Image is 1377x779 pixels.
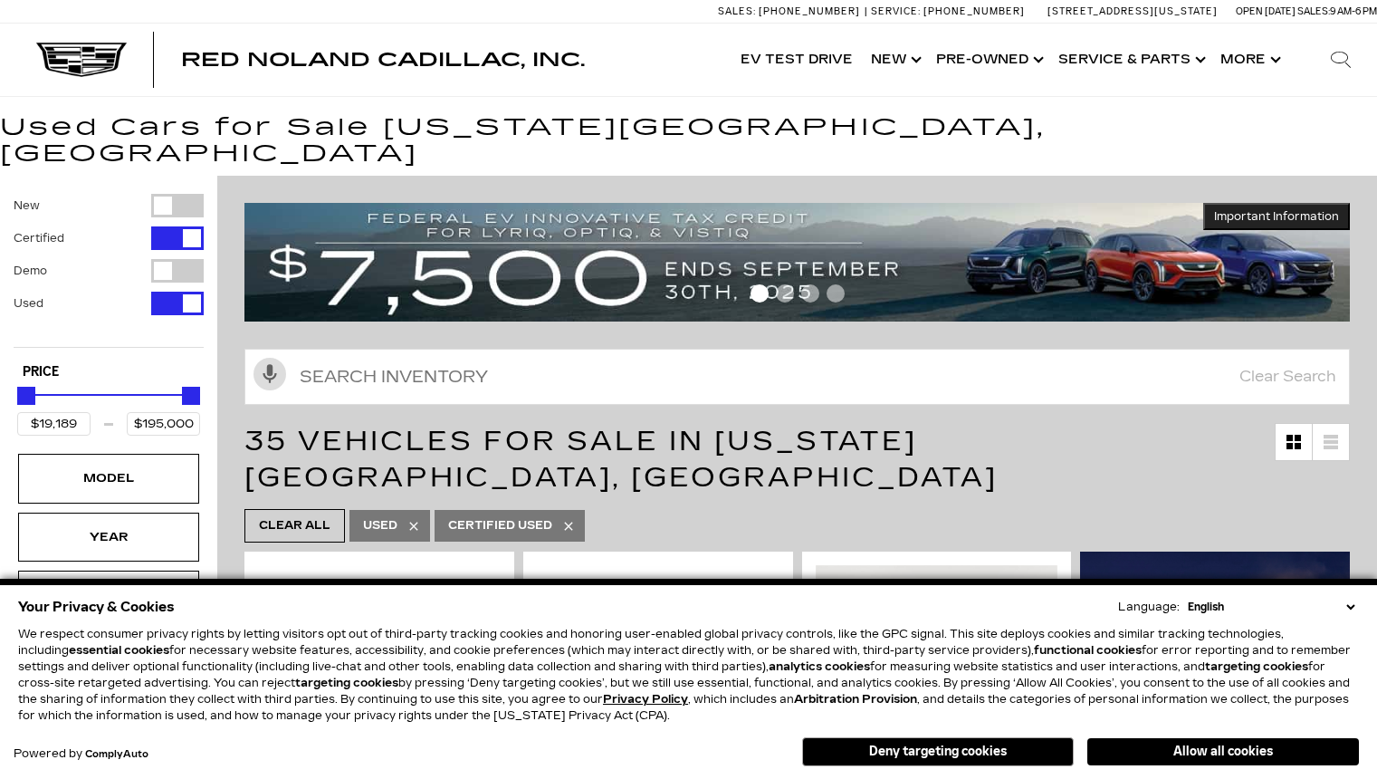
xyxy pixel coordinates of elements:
select: Language Select [1183,599,1359,615]
img: 2020 Cadillac XT4 Premium Luxury [258,565,501,752]
span: 9 AM-6 PM [1330,5,1377,17]
strong: Arbitration Provision [794,693,917,706]
h5: Price [23,364,195,380]
div: Model [63,468,154,488]
a: Sales: [PHONE_NUMBER] [718,6,865,16]
div: Price [17,380,200,436]
span: Your Privacy & Cookies [18,594,175,620]
svg: Click to toggle on voice search [253,358,286,390]
span: Go to slide 2 [776,284,794,303]
label: Demo [14,262,47,280]
span: Go to slide 3 [801,284,819,303]
div: Powered by [14,748,148,760]
span: 35 Vehicles for Sale in [US_STATE][GEOGRAPHIC_DATA], [GEOGRAPHIC_DATA] [244,425,998,494]
div: MakeMake [18,571,199,620]
a: Service: [PHONE_NUMBER] [865,6,1029,16]
span: Certified Used [448,515,552,537]
strong: functional cookies [1034,644,1142,657]
span: Important Information [1214,209,1339,224]
a: Privacy Policy [603,693,688,706]
a: New [862,24,927,96]
input: Minimum [17,412,91,436]
a: EV Test Drive [732,24,862,96]
img: 2018 Cadillac XT5 Premium Luxury AWD [816,565,1058,747]
button: Allow all cookies [1087,738,1359,765]
span: Red Noland Cadillac, Inc. [181,49,585,71]
button: More [1211,24,1286,96]
strong: essential cookies [69,644,169,657]
label: New [14,197,40,215]
a: [STREET_ADDRESS][US_STATE] [1047,5,1218,17]
span: Used [363,515,397,537]
img: Cadillac Dark Logo with Cadillac White Text [36,43,127,77]
button: Deny targeting cookies [802,737,1074,766]
input: Search Inventory [244,349,1350,405]
div: Language: [1118,601,1180,612]
span: Go to slide 1 [751,284,769,303]
div: Year [63,527,154,547]
span: Sales: [1297,5,1330,17]
span: [PHONE_NUMBER] [759,5,860,17]
div: Minimum Price [17,387,35,405]
span: Clear All [259,515,330,537]
strong: targeting cookies [1205,660,1308,673]
img: vrp-tax-ending-august-version [244,203,1350,322]
strong: targeting cookies [295,677,398,689]
div: YearYear [18,513,199,562]
input: Maximum [127,412,200,436]
span: Service: [871,5,921,17]
span: Open [DATE] [1236,5,1296,17]
label: Used [14,294,43,313]
div: Filter by Vehicle Type [14,194,204,347]
span: Sales: [718,5,756,17]
span: [PHONE_NUMBER] [923,5,1025,17]
strong: analytics cookies [769,660,870,673]
a: ComplyAuto [85,749,148,760]
a: Red Noland Cadillac, Inc. [181,51,585,69]
div: ModelModel [18,454,199,503]
span: Go to slide 4 [827,284,845,303]
a: Pre-Owned [927,24,1049,96]
button: Important Information [1203,203,1350,230]
div: Maximum Price [182,387,200,405]
img: 2019 Cadillac XT4 AWD Sport [537,565,779,752]
p: We respect consumer privacy rights by letting visitors opt out of third-party tracking cookies an... [18,626,1359,724]
label: Certified [14,229,64,247]
a: Service & Parts [1049,24,1211,96]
